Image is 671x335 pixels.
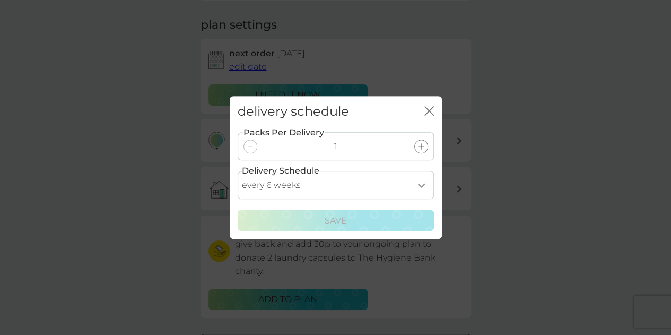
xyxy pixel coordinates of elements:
button: close [424,106,434,117]
label: Packs Per Delivery [242,126,325,140]
p: Save [325,214,347,228]
label: Delivery Schedule [242,164,319,178]
h2: delivery schedule [238,104,349,119]
p: 1 [334,140,337,153]
button: Save [238,210,434,231]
